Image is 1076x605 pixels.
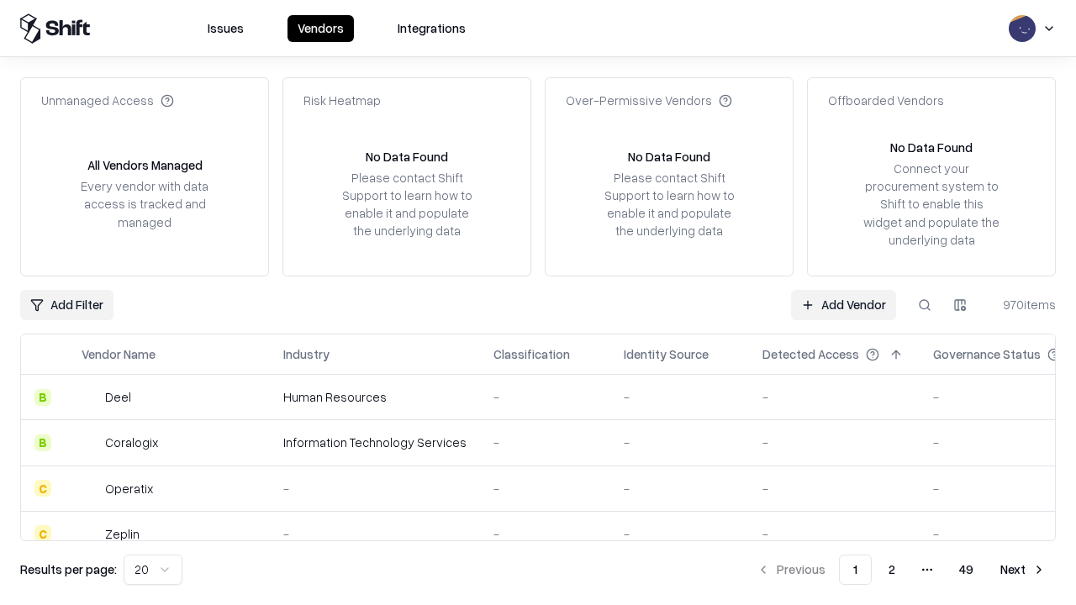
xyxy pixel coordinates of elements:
[287,15,354,42] button: Vendors
[87,156,203,174] div: All Vendors Managed
[283,480,467,497] div: -
[105,434,158,451] div: Coralogix
[624,434,736,451] div: -
[628,148,710,166] div: No Data Found
[198,15,254,42] button: Issues
[762,345,859,363] div: Detected Access
[989,296,1056,313] div: 970 items
[762,480,906,497] div: -
[624,480,736,497] div: -
[283,345,330,363] div: Industry
[75,177,214,230] div: Every vendor with data access is tracked and managed
[493,388,597,406] div: -
[624,388,736,406] div: -
[34,480,51,497] div: C
[875,555,909,585] button: 2
[493,345,570,363] div: Classification
[34,525,51,542] div: C
[82,434,98,451] img: Coralogix
[388,15,476,42] button: Integrations
[82,480,98,497] img: Operatix
[990,555,1056,585] button: Next
[82,345,156,363] div: Vendor Name
[34,434,51,451] div: B
[34,389,51,406] div: B
[105,388,131,406] div: Deel
[20,290,113,320] button: Add Filter
[890,139,973,156] div: No Data Found
[82,389,98,406] img: Deel
[862,160,1001,249] div: Connect your procurement system to Shift to enable this widget and populate the underlying data
[746,555,1056,585] nav: pagination
[105,525,140,543] div: Zeplin
[283,434,467,451] div: Information Technology Services
[839,555,872,585] button: 1
[337,169,477,240] div: Please contact Shift Support to learn how to enable it and populate the underlying data
[791,290,896,320] a: Add Vendor
[303,92,381,109] div: Risk Heatmap
[599,169,739,240] div: Please contact Shift Support to learn how to enable it and populate the underlying data
[493,525,597,543] div: -
[283,388,467,406] div: Human Resources
[933,345,1041,363] div: Governance Status
[493,434,597,451] div: -
[82,525,98,542] img: Zeplin
[493,480,597,497] div: -
[762,525,906,543] div: -
[566,92,732,109] div: Over-Permissive Vendors
[828,92,944,109] div: Offboarded Vendors
[105,480,153,497] div: Operatix
[946,555,987,585] button: 49
[624,345,709,363] div: Identity Source
[762,434,906,451] div: -
[762,388,906,406] div: -
[41,92,174,109] div: Unmanaged Access
[624,525,736,543] div: -
[283,525,467,543] div: -
[366,148,448,166] div: No Data Found
[20,560,117,578] p: Results per page:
